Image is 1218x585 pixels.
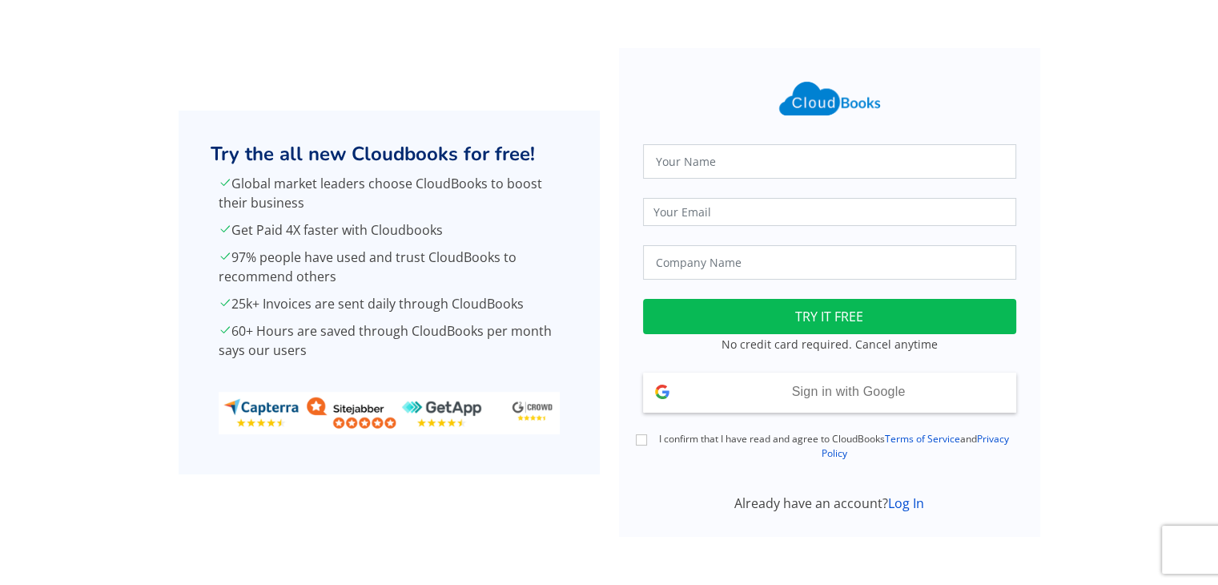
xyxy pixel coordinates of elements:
p: 60+ Hours are saved through CloudBooks per month says our users [219,321,560,360]
img: ratings_banner.png [219,392,560,434]
label: I confirm that I have read and agree to CloudBooks and [653,432,1016,461]
a: Terms of Service [885,432,960,446]
input: Company Name [643,245,1016,280]
span: Sign in with Google [792,385,906,398]
small: No credit card required. Cancel anytime [722,337,938,352]
a: Privacy Policy [822,432,1010,460]
p: 25k+ Invoices are sent daily through CloudBooks [219,294,560,313]
input: Your Name [643,144,1016,179]
h2: Try the all new Cloudbooks for free! [211,143,568,166]
p: Global market leaders choose CloudBooks to boost their business [219,174,560,212]
img: Cloudbooks Logo [770,72,890,125]
div: Already have an account? [633,494,1026,513]
button: TRY IT FREE [643,299,1016,334]
p: 97% people have used and trust CloudBooks to recommend others [219,248,560,286]
p: Get Paid 4X faster with Cloudbooks [219,220,560,240]
input: Your Email [643,198,1016,226]
a: Log In [888,494,924,512]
